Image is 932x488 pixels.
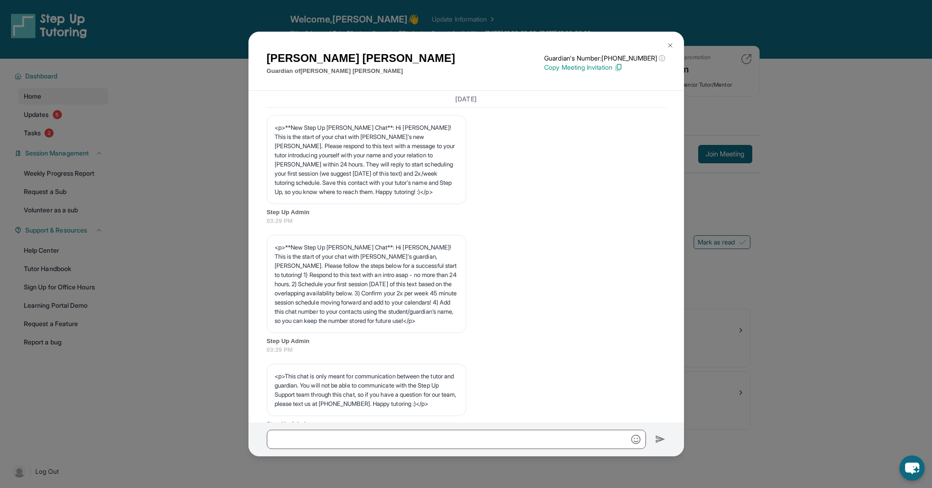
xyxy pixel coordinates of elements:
p: <p>**New Step Up [PERSON_NAME] Chat**: Hi [PERSON_NAME]! This is the start of your chat with [PER... [275,243,458,325]
span: Step Up Admin [267,420,666,429]
button: chat-button [899,455,925,481]
span: ⓘ [659,54,665,63]
span: 03:29 PM [267,216,666,226]
img: Emoji [631,435,640,444]
p: <p>This chat is only meant for communication between the tutor and guardian. You will not be able... [275,372,458,408]
h3: [DATE] [267,94,666,104]
p: Guardian's Number: [PHONE_NUMBER] [544,54,665,63]
span: 03:29 PM [267,345,666,355]
p: <p>**New Step Up [PERSON_NAME] Chat**: Hi [PERSON_NAME]! This is the start of your chat with [PER... [275,123,458,196]
span: Step Up Admin [267,337,666,346]
p: Copy Meeting Invitation [544,63,665,72]
span: Step Up Admin [267,208,666,217]
p: Guardian of [PERSON_NAME] [PERSON_NAME] [267,67,455,76]
h1: [PERSON_NAME] [PERSON_NAME] [267,50,455,67]
img: Copy Icon [614,63,623,72]
img: Close Icon [667,42,674,49]
img: Send icon [655,434,666,445]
